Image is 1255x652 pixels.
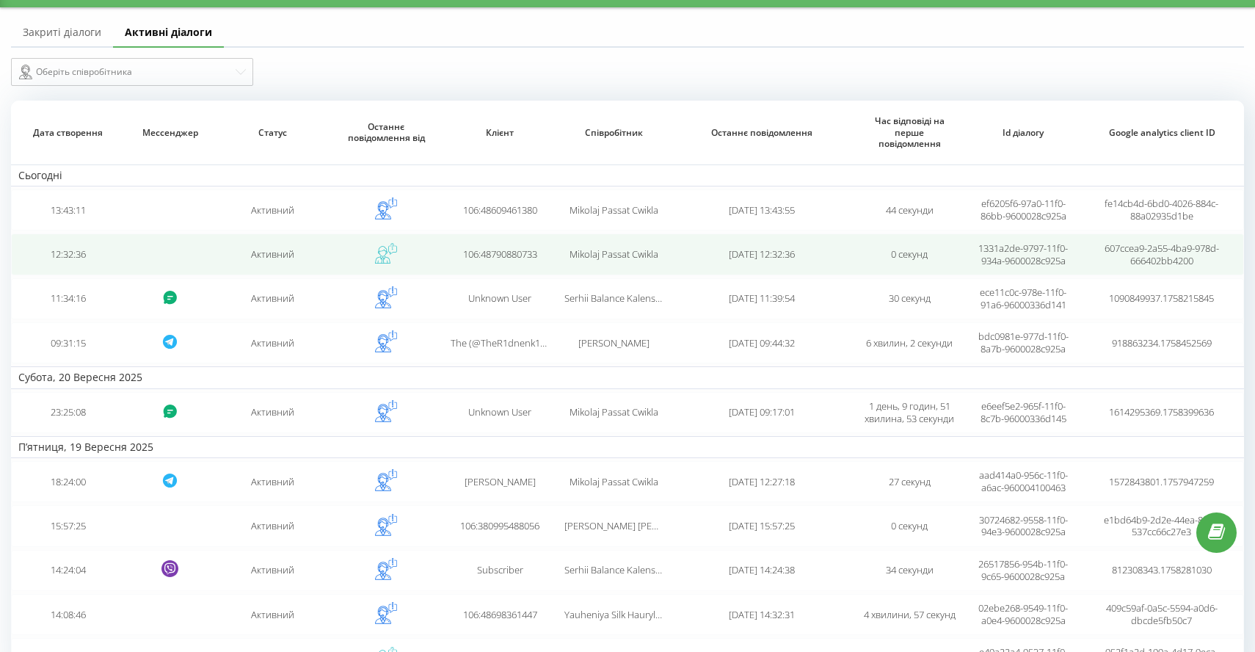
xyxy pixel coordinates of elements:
[11,164,1244,186] td: Сьогодні
[865,115,954,150] span: Час відповіді на перше повідомлення
[19,63,233,81] div: Оберіть співробітника
[477,563,523,576] span: Subscriber
[342,121,431,144] span: Останнє повідомлення від
[216,594,330,635] td: Активний
[228,127,317,139] span: Статус
[564,519,709,532] span: [PERSON_NAME] [PERSON_NAME]
[1104,513,1220,539] span: e1bd64b9-2d2e-44ea-8fad-537cc66c27e3
[11,392,125,433] td: 23:25:08
[853,461,967,502] td: 27 секунд
[980,286,1066,311] span: ece11c0c-978e-11f0-91a6-96000336d141
[456,127,545,139] span: Клієнт
[468,291,531,305] span: Unknown User
[978,330,1069,355] span: bdc0981e-977d-11f0-8a7b-9600028c925a
[1105,197,1218,222] span: fe14cb4d-6bd0-4026-884c-88a02935d1be
[1109,291,1214,305] span: 1090849937.1758215845
[1112,563,1212,576] span: 812308343.1758281030
[853,550,967,591] td: 34 секунди
[216,278,330,319] td: Активний
[216,550,330,591] td: Активний
[11,18,113,48] a: Закриті діалоги
[451,336,592,349] span: The (@TheR1dnenk1y) Ridnenkiy
[564,608,670,621] span: Yauheniya Silk Haurylava
[729,608,795,621] span: [DATE] 14:32:31
[216,461,330,502] td: Активний
[729,247,795,261] span: [DATE] 12:32:36
[11,594,125,635] td: 14:08:46
[729,475,795,488] span: [DATE] 12:27:18
[11,322,125,363] td: 09:31:15
[570,405,658,419] span: Mikolaj Passat Cwikla
[460,519,539,532] span: 106:380995488056
[23,127,112,139] span: Дата створення
[853,189,967,231] td: 44 секунди
[1109,405,1214,419] span: 1614295369.1758399636
[11,550,125,591] td: 14:24:04
[729,519,795,532] span: [DATE] 15:57:25
[1105,242,1219,267] span: 607ccea9-2a55-4ba9-978d-666402bb4200
[465,475,536,488] span: [PERSON_NAME]
[729,336,795,349] span: [DATE] 09:44:32
[729,203,795,217] span: [DATE] 13:43:55
[11,461,125,502] td: 18:24:00
[978,557,1068,583] span: 26517856-954b-11f0-9c65-9600028c925a
[570,203,658,217] span: Mikolaj Passat Cwikla
[979,468,1068,494] span: aad414a0-956c-11f0-a6ac-960004100463
[853,233,967,275] td: 0 секунд
[729,563,795,576] span: [DATE] 14:24:38
[853,594,967,635] td: 4 хвилини, 57 секунд
[978,242,1068,267] span: 1331a2de-9797-11f0-934a-9600028c925a
[853,505,967,546] td: 0 секунд
[216,322,330,363] td: Активний
[463,203,537,217] span: 106:48609461380
[11,436,1244,458] td: П’ятниця, 19 Вересня 2025
[463,608,537,621] span: 106:48698361447
[578,336,650,349] span: [PERSON_NAME]
[564,563,666,576] span: Serhii Balance Kalenskyi
[981,197,1066,222] span: ef6205f6-97a0-11f0-86bb-9600028c925a
[570,247,658,261] span: Mikolaj Passat Cwikla
[979,513,1068,539] span: 30724682-9558-11f0-94e3-9600028c925a
[729,405,795,419] span: [DATE] 09:17:01
[978,601,1068,627] span: 02ebe268-9549-11f0-a0e4-9600028c925a
[11,233,125,275] td: 12:32:36
[468,405,531,419] span: Unknown User
[981,399,1066,425] span: e6eef5e2-965f-11f0-8c7b-96000336d145
[853,322,967,363] td: 6 хвилин, 2 секунди
[161,560,178,577] svg: Viber
[686,127,837,139] span: Останнє повідомлення
[11,505,125,546] td: 15:57:25
[216,189,330,231] td: Активний
[1106,601,1218,627] span: 409c59af-0a5c-5594-a0d6-dbcde5fb50c7
[11,189,125,231] td: 13:43:11
[570,127,658,139] span: Співробітник
[216,233,330,275] td: Активний
[1109,475,1214,488] span: 1572843801.1757947259
[463,247,537,261] span: 106:48790880733
[216,392,330,433] td: Активний
[136,127,205,139] span: Мессенджер
[11,366,1244,388] td: Субота, 20 Вересня 2025
[11,278,125,319] td: 11:34:16
[216,505,330,546] td: Активний
[729,291,795,305] span: [DATE] 11:39:54
[853,278,967,319] td: 30 секунд
[113,18,224,48] a: Активні діалоги
[853,392,967,433] td: 1 день, 9 годин, 51 хвилина, 53 секунди
[1095,127,1229,139] span: Google analytics client ID
[979,127,1068,139] span: Id діалогу
[570,475,658,488] span: Mikolaj Passat Cwikla
[1112,336,1212,349] span: 918863234.1758452569
[564,291,666,305] span: Serhii Balance Kalenskyi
